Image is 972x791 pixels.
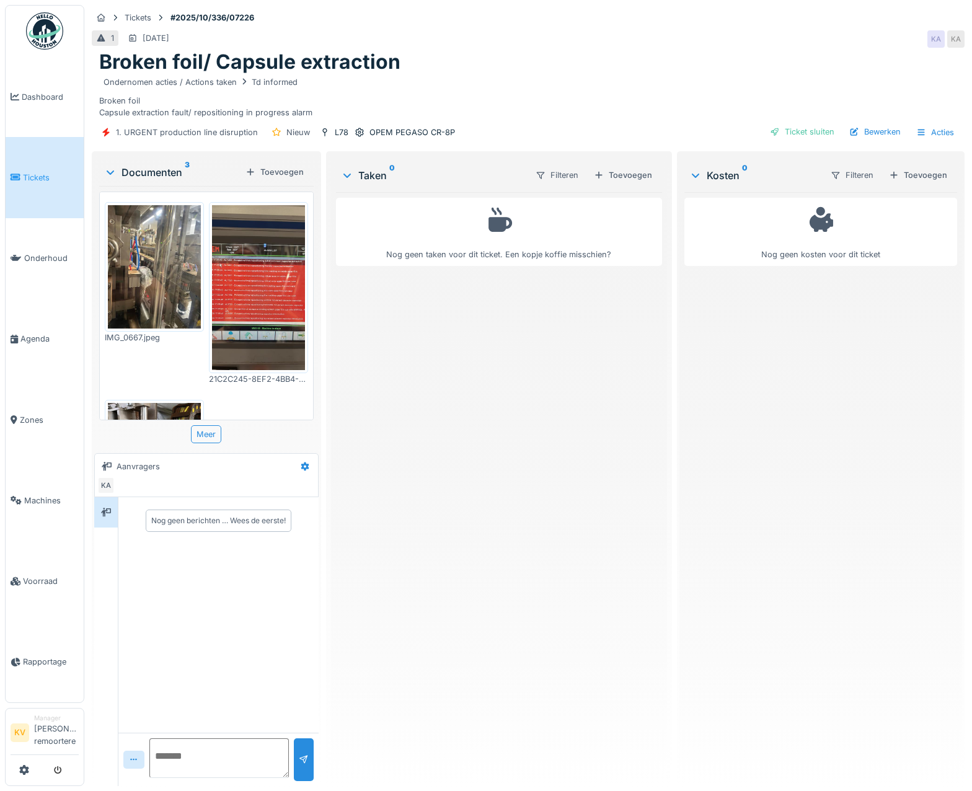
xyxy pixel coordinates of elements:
[530,166,584,184] div: Filteren
[24,252,79,264] span: Onderhoud
[742,168,748,183] sup: 0
[209,373,308,385] div: 21C2C245-8EF2-4BB4-B364-0041795853C2.jpeg
[116,126,258,138] div: 1. URGENT production line disruption
[111,32,114,44] div: 1
[34,714,79,752] li: [PERSON_NAME] remoortere
[589,167,657,183] div: Toevoegen
[166,12,259,24] strong: #2025/10/336/07226
[23,172,79,183] span: Tickets
[911,123,960,141] div: Acties
[23,656,79,668] span: Rapportage
[143,32,169,44] div: [DATE]
[20,414,79,426] span: Zones
[6,137,84,218] a: Tickets
[191,425,221,443] div: Meer
[34,714,79,723] div: Manager
[212,205,305,370] img: ayaoiv72f75avsstu88oesfbxt8j
[185,165,190,180] sup: 3
[825,166,879,184] div: Filteren
[927,30,945,48] div: KA
[765,123,839,140] div: Ticket sluiten
[689,168,820,183] div: Kosten
[369,126,455,138] div: OPEM PEGASO CR-8P
[20,333,79,345] span: Agenda
[341,168,525,183] div: Taken
[99,74,957,119] div: Broken foil Capsule extraction fault/ repositioning in progress alarm
[844,123,906,140] div: Bewerken
[26,12,63,50] img: Badge_color-CXgf-gQk.svg
[6,622,84,702] a: Rapportage
[11,714,79,755] a: KV Manager[PERSON_NAME] remoortere
[6,299,84,379] a: Agenda
[6,541,84,622] a: Voorraad
[389,168,395,183] sup: 0
[97,477,115,494] div: KA
[117,461,160,472] div: Aanvragers
[99,50,400,74] h1: Broken foil/ Capsule extraction
[241,164,309,180] div: Toevoegen
[22,91,79,103] span: Dashboard
[692,203,949,261] div: Nog geen kosten voor dit ticket
[108,403,201,568] img: da97oghjrjqi3qqnwbtmx4lw4d4f
[6,460,84,541] a: Machines
[23,575,79,587] span: Voorraad
[286,126,310,138] div: Nieuw
[24,495,79,506] span: Machines
[344,203,654,261] div: Nog geen taken voor dit ticket. Een kopje koffie misschien?
[125,12,151,24] div: Tickets
[108,205,201,329] img: otawcy9wio5sfelv38ehw6lt8b0d
[6,379,84,460] a: Zones
[335,126,348,138] div: L78
[6,56,84,137] a: Dashboard
[947,30,965,48] div: KA
[884,167,952,183] div: Toevoegen
[104,76,298,88] div: Ondernomen acties / Actions taken Td informed
[105,332,204,343] div: IMG_0667.jpeg
[6,218,84,299] a: Onderhoud
[104,165,241,180] div: Documenten
[11,723,29,742] li: KV
[151,515,286,526] div: Nog geen berichten … Wees de eerste!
